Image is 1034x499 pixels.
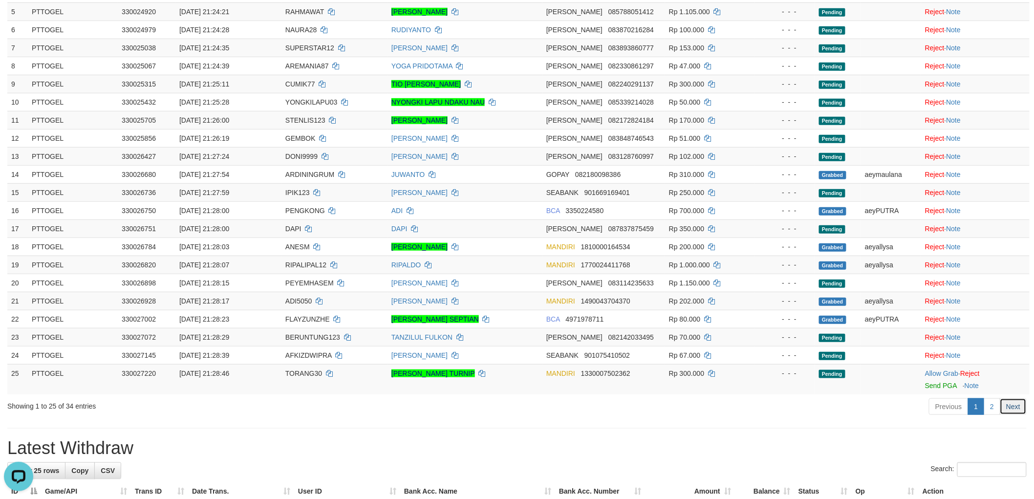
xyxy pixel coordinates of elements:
a: Reject [925,243,945,251]
span: 330027072 [122,333,156,341]
span: [DATE] 21:26:19 [179,134,229,142]
span: [PERSON_NAME] [546,44,603,52]
td: PTTOGEL [28,57,118,75]
span: [DATE] 21:25:28 [179,98,229,106]
span: Copy 082330861297 to clipboard [608,62,654,70]
td: aeyallysa [861,256,921,274]
span: Copy [71,467,88,475]
span: 330026898 [122,279,156,287]
td: · [921,111,1030,129]
span: BERUNTUNG123 [285,333,340,341]
span: Pending [819,44,845,53]
a: Note [947,279,961,287]
span: SUPERSTAR12 [285,44,334,52]
span: Copy 1810000164534 to clipboard [581,243,630,251]
span: 330025038 [122,44,156,52]
span: [PERSON_NAME] [546,26,603,34]
a: Reject [925,279,945,287]
span: Rp 153.000 [669,44,704,52]
span: 330025856 [122,134,156,142]
span: [PERSON_NAME] [546,116,603,124]
a: 2 [984,398,1000,415]
span: 330026427 [122,152,156,160]
input: Search: [957,462,1027,477]
td: 17 [7,219,28,238]
a: Note [965,382,979,390]
span: [PERSON_NAME] [546,134,603,142]
a: Note [947,351,961,359]
td: aeymaulana [861,165,921,183]
span: [DATE] 21:26:00 [179,116,229,124]
span: Copy 3350224580 to clipboard [566,207,604,215]
span: 330025067 [122,62,156,70]
td: 11 [7,111,28,129]
label: Search: [931,462,1027,477]
td: PTTOGEL [28,292,118,310]
span: 330025432 [122,98,156,106]
span: [DATE] 21:27:54 [179,171,229,178]
td: · [921,129,1030,147]
span: [DATE] 21:27:24 [179,152,229,160]
a: [PERSON_NAME] [391,152,448,160]
span: Copy 083114235633 to clipboard [608,279,654,287]
span: DAPI [285,225,302,233]
span: Grabbed [819,207,846,216]
a: 1 [968,398,985,415]
span: Copy 083848746543 to clipboard [608,134,654,142]
span: Copy 087837875459 to clipboard [608,225,654,233]
span: BCA [546,207,560,215]
span: RIPALIPAL12 [285,261,326,269]
span: Rp 102.000 [669,152,704,160]
div: - - - [759,314,811,324]
span: Copy 082142033495 to clipboard [608,333,654,341]
span: PEYEMHASEM [285,279,334,287]
a: RUDIYANTO [391,26,431,34]
span: [PERSON_NAME] [546,98,603,106]
span: [DATE] 21:24:28 [179,26,229,34]
a: Note [947,261,961,269]
td: · [921,274,1030,292]
td: PTTOGEL [28,201,118,219]
div: - - - [759,133,811,143]
td: 22 [7,310,28,328]
td: aeyPUTRA [861,201,921,219]
span: MANDIRI [546,261,575,269]
a: Note [947,26,961,34]
span: Grabbed [819,298,846,306]
a: Reject [925,116,945,124]
a: Note [947,171,961,178]
a: [PERSON_NAME] [391,297,448,305]
td: · [921,328,1030,346]
span: Rp 1.000.000 [669,261,710,269]
td: 21 [7,292,28,310]
span: Rp 51.000 [669,134,701,142]
a: Note [947,44,961,52]
span: Pending [819,8,845,17]
span: [PERSON_NAME] [546,333,603,341]
span: [PERSON_NAME] [546,80,603,88]
span: [DATE] 21:24:21 [179,8,229,16]
a: [PERSON_NAME] [391,8,448,16]
td: · [921,201,1030,219]
a: CSV [94,462,121,479]
span: MANDIRI [546,297,575,305]
a: TANZILUL FULKON [391,333,452,341]
span: ARDININGRUM [285,171,334,178]
span: GOPAY [546,171,569,178]
span: ANESM [285,243,310,251]
span: [DATE] 21:25:11 [179,80,229,88]
span: Grabbed [819,261,846,270]
a: Note [947,80,961,88]
span: Copy 1490043704370 to clipboard [581,297,630,305]
span: Pending [819,63,845,71]
a: Reject [925,80,945,88]
td: 19 [7,256,28,274]
span: SEABANK [546,189,579,196]
td: 23 [7,328,28,346]
span: Rp 1.150.000 [669,279,710,287]
span: 330025315 [122,80,156,88]
td: aeyPUTRA [861,310,921,328]
td: · [921,21,1030,39]
td: 15 [7,183,28,201]
span: GEMBOK [285,134,315,142]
